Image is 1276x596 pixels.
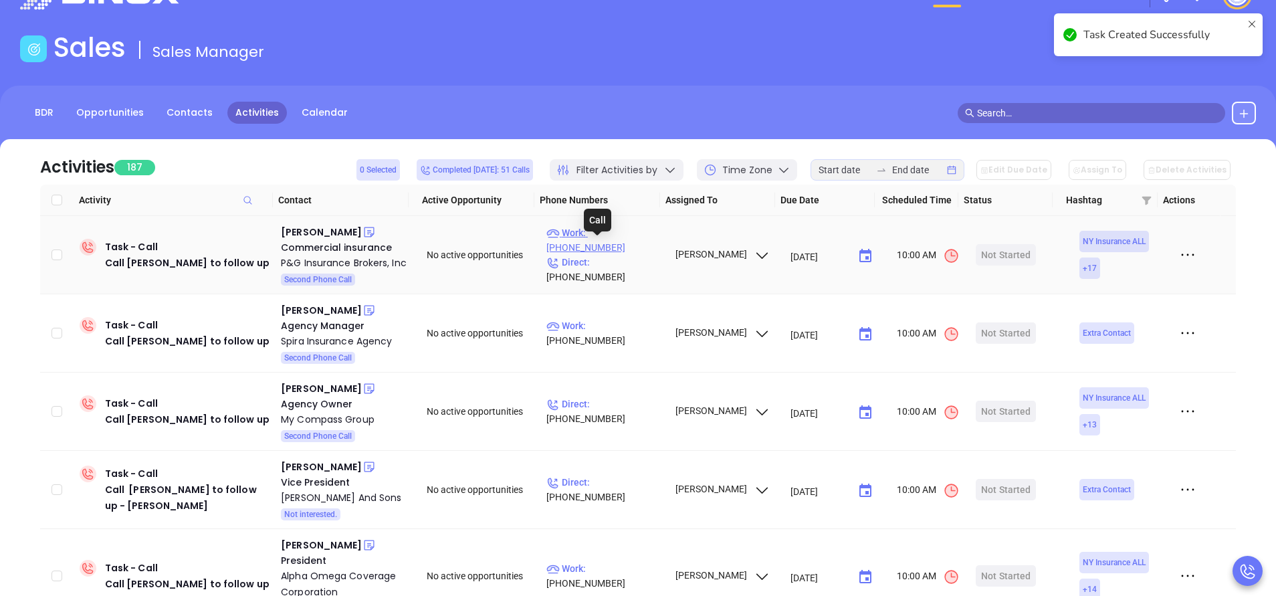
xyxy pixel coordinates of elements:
button: Choose date, selected date is Sep 16, 2025 [852,478,879,504]
th: Actions [1158,185,1220,216]
button: Choose date, selected date is Sep 16, 2025 [852,564,879,591]
span: Work : [546,227,586,238]
span: Activity [79,193,268,207]
a: P&G Insurance Brokers, Inc [281,255,408,271]
th: Status [958,185,1053,216]
span: swap-right [876,165,887,175]
div: [PERSON_NAME] [281,224,362,240]
a: Spira Insurance Agency [281,333,408,349]
a: Contacts [158,102,221,124]
span: Completed [DATE]: 51 Calls [420,163,530,177]
div: President [281,553,408,568]
span: to [876,165,887,175]
th: Active Opportunity [409,185,534,216]
span: [PERSON_NAME] [673,327,770,338]
div: No active opportunities [427,482,535,497]
p: [PHONE_NUMBER] [546,397,663,426]
div: [PERSON_NAME] [281,537,362,553]
button: Delete Activities [1144,160,1231,180]
span: [PERSON_NAME] [673,405,770,416]
span: NY Insurance ALL [1083,234,1146,249]
span: [PERSON_NAME] [673,484,770,494]
div: Not Started [981,401,1031,422]
span: NY Insurance ALL [1083,391,1146,405]
p: [PHONE_NUMBER] [546,225,663,255]
h1: Sales [54,31,126,64]
div: No active opportunities [427,247,535,262]
div: Task - Call [105,466,270,514]
th: Contact [273,185,409,216]
span: 10:00 AM [897,247,960,264]
p: [PHONE_NUMBER] [546,475,663,504]
span: Second Phone Call [284,272,352,287]
div: No active opportunities [427,326,535,340]
span: Extra Contact [1083,326,1131,340]
div: Agency Manager [281,318,408,333]
span: 10:00 AM [897,326,960,342]
span: Direct : [546,257,590,268]
input: Start date [819,163,871,177]
div: No active opportunities [427,569,535,583]
th: Phone Numbers [534,185,660,216]
div: No active opportunities [427,404,535,419]
span: Extra Contact [1083,482,1131,497]
span: + 13 [1083,417,1097,432]
th: Scheduled Time [875,185,958,216]
div: Not Started [981,322,1031,344]
span: [PERSON_NAME] [673,249,770,260]
span: Work : [546,320,586,331]
div: Not Started [981,244,1031,266]
button: Choose date, selected date is Sep 15, 2025 [852,321,879,348]
th: Assigned To [660,185,775,216]
div: Not Started [981,479,1031,500]
span: 10:00 AM [897,569,960,585]
div: Task - Call [105,239,270,271]
input: MM/DD/YYYY [790,571,847,584]
div: Call [PERSON_NAME] to follow up - [PERSON_NAME] [105,482,270,514]
a: Activities [227,102,287,124]
div: Call [PERSON_NAME] to follow up [105,255,270,271]
input: MM/DD/YYYY [790,484,847,498]
span: Sales Manager [152,41,264,62]
span: 0 Selected [360,163,397,177]
span: + 17 [1083,261,1097,276]
div: Not Started [981,565,1031,587]
div: Agency Owner [281,397,408,411]
div: Call [PERSON_NAME] to follow up [105,333,270,349]
div: Task - Call [105,317,270,349]
span: Direct : [546,477,590,488]
span: 10:00 AM [897,482,960,499]
div: Call [PERSON_NAME] to follow up [105,411,270,427]
span: Hashtag [1066,193,1136,207]
span: [PERSON_NAME] [673,570,770,581]
input: End date [892,163,944,177]
span: NY Insurance ALL [1083,555,1146,570]
span: Second Phone Call [284,351,352,365]
div: Commercial insurance [281,240,408,255]
p: [PHONE_NUMBER] [546,561,663,591]
div: Task - Call [105,560,270,592]
button: Assign To [1069,160,1126,180]
span: 10:00 AM [897,404,960,421]
a: Calendar [294,102,356,124]
span: 187 [114,160,155,175]
p: [PHONE_NUMBER] [546,255,663,284]
span: Time Zone [722,163,772,177]
input: Search… [977,106,1218,120]
a: [PERSON_NAME] And Sons [281,490,408,506]
a: My Compass Group [281,411,408,427]
div: Vice President [281,475,408,490]
input: MM/DD/YYYY [790,406,847,419]
div: [PERSON_NAME] [281,302,362,318]
div: Call [584,209,611,231]
th: Due Date [775,185,875,216]
div: Call [PERSON_NAME] to follow up [105,576,270,592]
span: Not interested. [284,507,337,522]
button: Edit Due Date [976,160,1051,180]
button: Choose date, selected date is Sep 15, 2025 [852,243,879,270]
span: Filter Activities by [576,163,657,177]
